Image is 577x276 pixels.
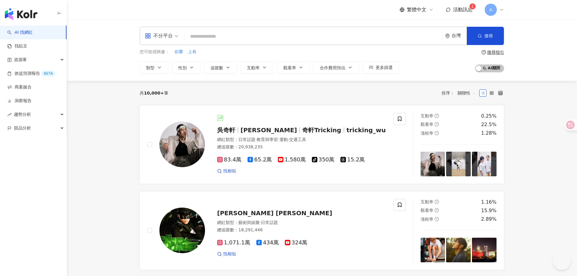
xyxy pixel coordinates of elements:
span: 活動訊息 [453,7,473,12]
button: 在哪 [174,49,183,55]
span: 83.4萬 [217,157,241,163]
span: A [489,6,492,13]
span: 教育與學習 [257,137,278,142]
span: tricking_wu [347,126,386,134]
span: 資源庫 [14,53,27,67]
span: environment [445,34,450,38]
span: 交通工具 [289,137,306,142]
img: post-image [446,152,471,176]
span: appstore [145,33,151,39]
span: question-circle [435,131,439,135]
span: [PERSON_NAME] [PERSON_NAME] [217,209,332,217]
span: 1,580萬 [278,157,306,163]
button: 上有 [188,49,197,55]
span: 找相似 [223,251,236,257]
button: 更多篩選 [363,61,399,74]
span: question-circle [435,122,439,126]
span: question-circle [435,217,439,221]
a: 找貼文 [7,43,27,49]
div: 總追蹤數 ： 20,938,235 [217,144,386,150]
span: 趨勢分析 [14,108,31,121]
div: 22.5% [481,121,497,128]
div: 不分平台 [145,31,173,41]
span: 15.2萬 [340,157,365,163]
a: 找相似 [217,168,236,174]
img: post-image [472,152,497,176]
div: 網紅類型 ： [217,220,386,226]
span: 350萬 [312,157,334,163]
span: · [255,137,257,142]
span: 您可能感興趣： [140,49,169,55]
span: 觀看率 [421,208,433,213]
span: 繁體中文 [407,6,426,13]
img: post-image [421,152,445,176]
span: 搜尋 [484,33,493,38]
span: · [260,220,261,225]
a: 商案媒合 [7,84,32,90]
span: 觀看率 [283,65,296,70]
span: 434萬 [256,240,279,246]
sup: 1 [469,3,476,9]
span: 互動率 [247,65,260,70]
span: · [288,137,289,142]
img: post-image [472,238,497,262]
span: 漲粉率 [421,131,433,136]
a: 找相似 [217,251,236,257]
span: 奇軒Tricking [302,126,341,134]
span: 互動率 [421,113,433,118]
span: 藝術與娛樂 [238,220,260,225]
button: 性別 [172,61,200,74]
span: 1,071.1萬 [217,240,250,246]
div: 1.16% [481,199,497,205]
div: 1.28% [481,130,497,136]
span: question-circle [435,200,439,204]
span: 找相似 [223,168,236,174]
button: 觀看率 [277,61,310,74]
span: 競品分析 [14,121,31,135]
img: logo [5,8,37,20]
div: 排序： [442,88,479,98]
span: 1 [471,4,474,9]
span: 10,000+ [144,91,164,95]
span: 性別 [178,65,187,70]
span: 互動率 [421,199,433,204]
span: 更多篩選 [376,65,393,70]
a: 洞察報告 [7,98,32,104]
span: [PERSON_NAME] [241,126,297,134]
div: 台灣 [452,33,467,38]
span: rise [7,112,12,117]
span: 合作費用預估 [320,65,345,70]
a: 效益預測報告BETA [7,71,55,77]
span: question-circle [435,208,439,212]
div: 15.9% [481,207,497,214]
div: 網紅類型 ： [217,137,386,143]
span: 運動 [279,137,288,142]
span: · [278,137,279,142]
div: 搜尋指引 [487,50,504,55]
div: 2.89% [481,216,497,223]
img: KOL Avatar [159,122,205,167]
span: 日常話題 [261,220,278,225]
img: post-image [446,238,471,262]
button: 合作費用預估 [313,61,359,74]
a: searchAI 找網紅 [7,29,33,36]
span: question-circle [435,114,439,118]
span: 吳奇軒 [217,126,235,134]
span: 觀看率 [421,122,433,127]
div: 共 筆 [140,91,168,95]
iframe: Help Scout Beacon - Open [553,252,571,270]
button: 追蹤數 [204,61,237,74]
span: 324萬 [285,240,307,246]
button: 搜尋 [467,27,504,45]
img: KOL Avatar [159,208,205,253]
button: 類型 [140,61,168,74]
button: 互動率 [241,61,273,74]
span: 日常話題 [238,137,255,142]
img: post-image [421,238,445,262]
span: 類型 [146,65,155,70]
a: KOL Avatar吳奇軒[PERSON_NAME]奇軒Trickingtricking_wu網紅類型：日常話題·教育與學習·運動·交通工具總追蹤數：20,938,23583.4萬65.2萬1,... [140,105,504,184]
div: 0.25% [481,113,497,119]
span: question-circle [482,50,486,54]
